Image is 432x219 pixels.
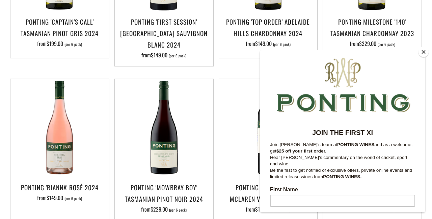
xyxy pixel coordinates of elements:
[350,39,395,48] span: from
[246,39,291,48] span: from
[219,16,318,50] a: Ponting 'Top Order' Adelaide Hills Chardonnay 2024 from$149.00 (per 6 pack)
[255,205,272,213] span: $149.00
[10,104,155,117] p: Hear [PERSON_NAME]'s commentary on the world of cricket, sport and wine.
[141,205,187,213] span: from
[222,16,314,39] h3: Ponting 'Top Order' Adelaide Hills Chardonnay 2024
[10,193,155,201] label: Email
[118,16,210,51] h3: Ponting 'First Session' [GEOGRAPHIC_DATA] Sauvignon Blanc 2024
[169,54,186,58] span: (per 6 pack)
[63,124,102,129] strong: PONTING WINES.
[255,39,272,48] span: $149.00
[273,43,291,46] span: (per 6 pack)
[151,205,168,213] span: $229.00
[37,194,82,202] span: from
[64,43,82,46] span: (per 6 pack)
[47,194,63,202] span: $149.00
[115,182,213,215] a: Ponting 'Mowbray Boy' Tasmanian Pinot Noir 2024 from$229.00 (per 6 pack)
[169,208,187,212] span: (per 6 pack)
[10,165,155,173] label: Last Name
[14,182,106,193] h3: Ponting 'Rianna' Rosé 2024
[14,16,106,39] h3: Ponting 'Captain's Call' Tasmanian Pinot Gris 2024
[219,182,318,215] a: Ponting 'The Pinnacle' McLaren Vale Shiraz 2022 from$149.00 (per 6 pack)
[378,43,395,46] span: (per 6 pack)
[10,16,109,50] a: Ponting 'Captain's Call' Tasmanian Pinot Gris 2024 from$199.00 (per 6 pack)
[17,98,66,103] strong: $25 off your first order.
[47,39,63,48] span: $199.00
[10,91,155,104] p: Join [PERSON_NAME]'s team at and as a welcome, get
[10,117,155,130] p: Be the first to get notified of exclusive offers, private online events and limited release wines...
[141,51,186,59] span: from
[52,79,113,86] strong: JOIN THE FIRST XI
[77,92,114,97] strong: PONTING WINES
[222,182,314,204] h3: Ponting 'The Pinnacle' McLaren Vale Shiraz 2022
[246,205,291,213] span: from
[64,197,82,200] span: (per 6 pack)
[118,182,210,204] h3: Ponting 'Mowbray Boy' Tasmanian Pinot Noir 2024
[323,16,422,50] a: Ponting Milestone '140' Tasmanian Chardonnay 2023 from$229.00 (per 6 pack)
[37,39,82,48] span: from
[326,16,418,39] h3: Ponting Milestone '140' Tasmanian Chardonnay 2023
[418,47,429,57] button: Close
[10,136,155,144] label: First Name
[359,39,376,48] span: $229.00
[10,182,109,215] a: Ponting 'Rianna' Rosé 2024 from$149.00 (per 6 pack)
[115,16,213,58] a: Ponting 'First Session' [GEOGRAPHIC_DATA] Sauvignon Blanc 2024 from$149.00 (per 6 pack)
[151,51,167,59] span: $149.00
